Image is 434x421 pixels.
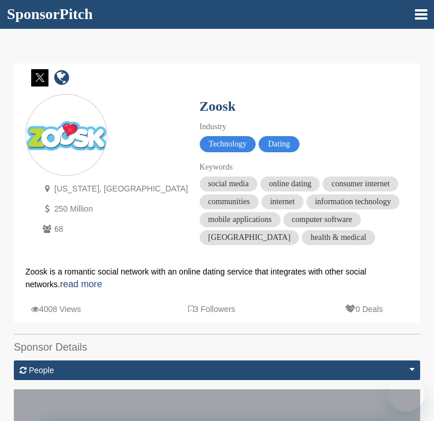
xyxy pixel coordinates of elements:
span: communities [200,194,259,209]
span: information technology [306,194,400,209]
p: 3 Followers [188,302,235,317]
a: SponsorPitch [7,7,93,22]
span: mobile applications [200,212,280,227]
a: company link [54,69,69,88]
span: computer software [283,212,361,227]
span: health & medical [302,230,375,245]
span: Dating [259,136,299,152]
p: 250 Million [40,202,188,216]
span: internet [261,194,304,209]
span: social media [200,176,257,191]
span: Technology [200,136,256,152]
span: consumer internet [323,176,398,191]
span: [GEOGRAPHIC_DATA] [200,230,300,245]
img: Sponsorpitch & Zoosk [26,121,107,151]
img: Twitter white [31,69,48,87]
div: Industry [200,121,409,133]
span: online dating [260,176,320,191]
p: 4008 Views [31,302,81,317]
span: People [29,366,54,375]
p: [US_STATE], [GEOGRAPHIC_DATA] [40,182,188,196]
a: Zoosk [200,99,236,114]
iframe: Button to launch messaging window [388,375,425,412]
div: Keywords [200,161,409,174]
a: read more [60,279,102,289]
h2: Sponsor Details [14,340,420,355]
p: 0 Deals [345,302,383,317]
div: Zoosk is a romantic social network with an online dating service that integrates with other socia... [25,265,409,291]
p: 68 [40,222,188,236]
